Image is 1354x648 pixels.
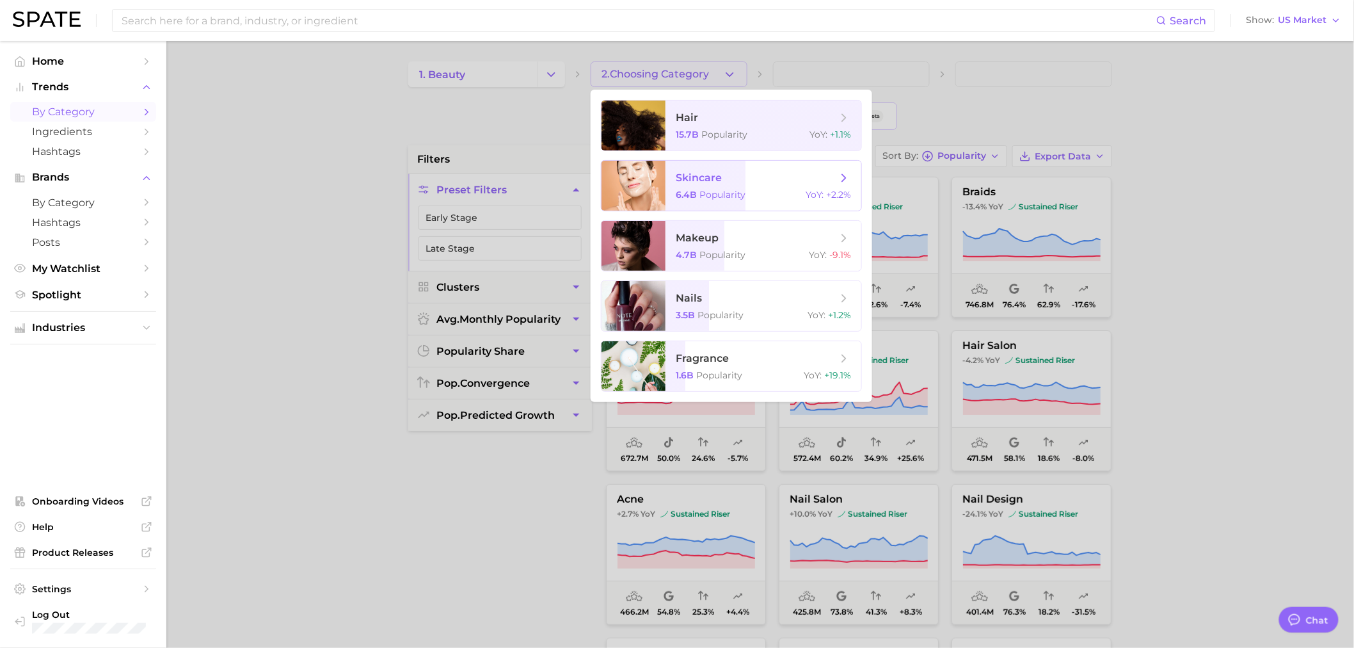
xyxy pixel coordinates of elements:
[828,309,851,321] span: +1.2%
[10,579,156,599] a: Settings
[32,145,134,158] span: Hashtags
[10,142,156,161] a: Hashtags
[32,106,134,118] span: by Category
[32,216,134,229] span: Hashtags
[1278,17,1327,24] span: US Market
[10,285,156,305] a: Spotlight
[32,263,134,275] span: My Watchlist
[32,609,165,620] span: Log Out
[1243,12,1344,29] button: ShowUS Market
[32,126,134,138] span: Ingredients
[676,292,702,304] span: nails
[32,172,134,183] span: Brands
[806,189,824,200] span: YoY :
[32,583,134,595] span: Settings
[13,12,81,27] img: SPATE
[32,322,134,334] span: Industries
[676,369,694,381] span: 1.6b
[699,189,745,200] span: Popularity
[10,232,156,252] a: Posts
[676,352,729,364] span: fragrance
[32,236,134,248] span: Posts
[696,369,742,381] span: Popularity
[830,129,851,140] span: +1.1%
[829,249,851,261] span: -9.1%
[697,309,744,321] span: Popularity
[32,547,134,558] span: Product Releases
[32,197,134,209] span: by Category
[676,249,697,261] span: 4.7b
[676,111,698,124] span: hair
[10,122,156,142] a: Ingredients
[1246,17,1275,24] span: Show
[676,129,699,140] span: 15.7b
[809,249,827,261] span: YoY :
[10,213,156,232] a: Hashtags
[676,189,697,200] span: 6.4b
[10,259,156,279] a: My Watchlist
[32,496,134,507] span: Onboarding Videos
[10,517,156,537] a: Help
[591,90,872,402] ul: 2.Choosing Category
[10,605,156,638] a: Log out. Currently logged in with e-mail danielle.gonzalez@loreal.com.
[32,55,134,67] span: Home
[10,51,156,71] a: Home
[699,249,745,261] span: Popularity
[10,77,156,97] button: Trends
[676,309,695,321] span: 3.5b
[809,129,827,140] span: YoY :
[701,129,747,140] span: Popularity
[10,102,156,122] a: by Category
[826,189,851,200] span: +2.2%
[10,492,156,511] a: Onboarding Videos
[676,232,719,244] span: makeup
[824,369,851,381] span: +19.1%
[676,172,722,184] span: skincare
[32,81,134,93] span: Trends
[10,193,156,213] a: by Category
[120,10,1156,31] input: Search here for a brand, industry, or ingredient
[32,521,134,533] span: Help
[32,289,134,301] span: Spotlight
[808,309,825,321] span: YoY :
[10,168,156,187] button: Brands
[1170,15,1207,27] span: Search
[10,543,156,562] a: Product Releases
[10,318,156,337] button: Industries
[804,369,822,381] span: YoY :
